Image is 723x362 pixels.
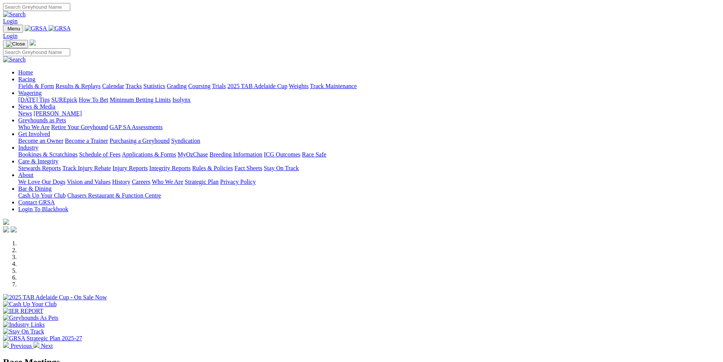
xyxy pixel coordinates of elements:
[3,308,43,315] img: IER REPORT
[3,328,44,335] img: Stay On Track
[18,117,66,123] a: Greyhounds as Pets
[102,83,124,89] a: Calendar
[18,69,33,76] a: Home
[18,90,42,96] a: Wagering
[18,179,720,185] div: About
[3,343,33,349] a: Previous
[18,124,720,131] div: Greyhounds as Pets
[302,151,326,158] a: Race Safe
[3,56,26,63] img: Search
[18,165,720,172] div: Care & Integrity
[3,315,58,321] img: Greyhounds As Pets
[18,192,720,199] div: Bar & Dining
[3,48,70,56] input: Search
[3,294,107,301] img: 2025 TAB Adelaide Cup - On Sale Now
[51,96,77,103] a: SUREpick
[264,165,299,171] a: Stay On Track
[30,40,36,46] img: logo-grsa-white.png
[132,179,150,185] a: Careers
[3,11,26,18] img: Search
[18,96,720,103] div: Wagering
[126,83,142,89] a: Tracks
[122,151,176,158] a: Applications & Forms
[172,96,191,103] a: Isolynx
[67,179,110,185] a: Vision and Values
[178,151,208,158] a: MyOzChase
[18,103,55,110] a: News & Media
[227,83,287,89] a: 2025 TAB Adelaide Cup
[18,76,35,82] a: Racing
[33,342,39,348] img: chevron-right-pager-white.svg
[3,226,9,232] img: facebook.svg
[18,151,720,158] div: Industry
[79,151,120,158] a: Schedule of Fees
[18,96,50,103] a: [DATE] Tips
[18,192,66,199] a: Cash Up Your Club
[3,321,45,328] img: Industry Links
[235,165,262,171] a: Fact Sheets
[167,83,187,89] a: Grading
[18,138,63,144] a: Become an Owner
[112,179,130,185] a: History
[212,83,226,89] a: Trials
[18,83,720,90] div: Racing
[8,26,20,32] span: Menu
[3,25,23,33] button: Toggle navigation
[25,25,47,32] img: GRSA
[110,96,171,103] a: Minimum Betting Limits
[18,172,33,178] a: About
[55,83,101,89] a: Results & Replays
[3,335,82,342] img: GRSA Strategic Plan 2025-27
[11,226,17,232] img: twitter.svg
[18,158,58,164] a: Care & Integrity
[67,192,161,199] a: Chasers Restaurant & Function Centre
[11,343,32,349] span: Previous
[112,165,148,171] a: Injury Reports
[49,25,71,32] img: GRSA
[289,83,309,89] a: Weights
[18,199,55,206] a: Contact GRSA
[220,179,256,185] a: Privacy Policy
[310,83,357,89] a: Track Maintenance
[41,343,53,349] span: Next
[3,33,17,39] a: Login
[171,138,200,144] a: Syndication
[3,342,9,348] img: chevron-left-pager-white.svg
[18,185,52,192] a: Bar & Dining
[18,83,54,89] a: Fields & Form
[18,179,65,185] a: We Love Our Dogs
[65,138,108,144] a: Become a Trainer
[209,151,262,158] a: Breeding Information
[3,219,9,225] img: logo-grsa-white.png
[185,179,219,185] a: Strategic Plan
[188,83,211,89] a: Coursing
[18,151,77,158] a: Bookings & Scratchings
[264,151,300,158] a: ICG Outcomes
[33,110,82,117] a: [PERSON_NAME]
[51,124,108,130] a: Retire Your Greyhound
[3,40,28,48] button: Toggle navigation
[18,138,720,144] div: Get Involved
[149,165,191,171] a: Integrity Reports
[18,144,38,151] a: Industry
[18,165,61,171] a: Stewards Reports
[110,124,163,130] a: GAP SA Assessments
[143,83,165,89] a: Statistics
[62,165,111,171] a: Track Injury Rebate
[6,41,25,47] img: Close
[79,96,109,103] a: How To Bet
[192,165,233,171] a: Rules & Policies
[18,110,720,117] div: News & Media
[18,206,68,212] a: Login To Blackbook
[18,110,32,117] a: News
[110,138,170,144] a: Purchasing a Greyhound
[18,131,50,137] a: Get Involved
[3,3,70,11] input: Search
[33,343,53,349] a: Next
[152,179,183,185] a: Who We Are
[3,301,57,308] img: Cash Up Your Club
[18,124,50,130] a: Who We Are
[3,18,17,24] a: Login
